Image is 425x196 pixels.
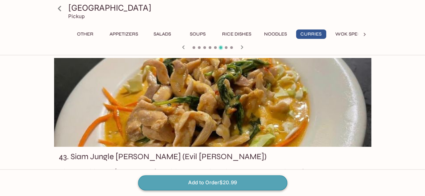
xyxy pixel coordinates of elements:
p: Pickup [68,13,85,19]
button: Salads [147,29,177,39]
button: Other [70,29,100,39]
button: Soups [183,29,213,39]
div: 43. Siam Jungle Curry (Evil Curry) [54,58,371,147]
h3: 43. Siam Jungle [PERSON_NAME] (Evil [PERSON_NAME]) [59,151,266,162]
p: Wickedly delicious red [PERSON_NAME] containing coconut milk, basil, carrots, cabbage and lime leaf. [59,168,367,174]
button: Appetizers [106,29,142,39]
button: Add to Order$20.99 [138,175,287,190]
h3: [GEOGRAPHIC_DATA] [68,3,369,13]
button: Wok Specialties [332,29,381,39]
button: Noodles [260,29,291,39]
button: Curries [296,29,326,39]
button: Rice Dishes [218,29,255,39]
